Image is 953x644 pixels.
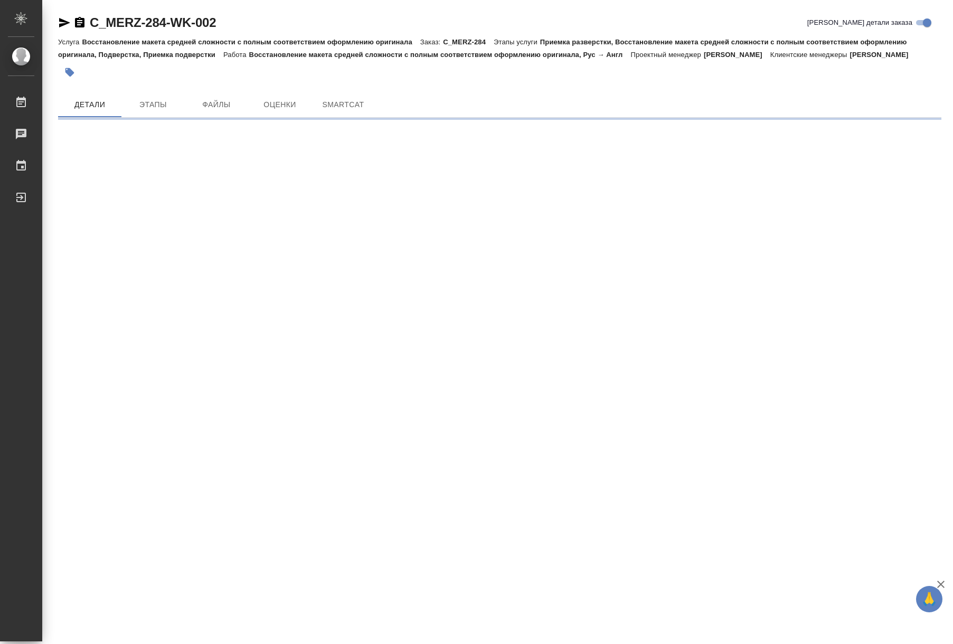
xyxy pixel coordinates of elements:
p: Работа [223,51,249,59]
p: Восстановление макета средней сложности с полным соответствием оформлению оригинала, Рус → Англ [249,51,631,59]
p: Восстановление макета средней сложности с полным соответствием оформлению оригинала [82,38,420,46]
p: Услуга [58,38,82,46]
button: Скопировать ссылку для ЯМессенджера [58,16,71,29]
span: [PERSON_NAME] детали заказа [807,17,912,28]
span: Оценки [254,98,305,111]
p: Проектный менеджер [630,51,703,59]
span: Детали [64,98,115,111]
span: SmartCat [318,98,369,111]
p: Клиентские менеджеры [770,51,850,59]
p: Заказ: [420,38,443,46]
span: Этапы [128,98,178,111]
span: Файлы [191,98,242,111]
p: [PERSON_NAME] [704,51,770,59]
p: C_MERZ-284 [443,38,494,46]
span: 🙏 [920,588,938,610]
button: Скопировать ссылку [73,16,86,29]
a: C_MERZ-284-WK-002 [90,15,216,30]
button: Добавить тэг [58,61,81,84]
button: 🙏 [916,586,942,612]
p: Этапы услуги [494,38,540,46]
p: [PERSON_NAME] [850,51,917,59]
